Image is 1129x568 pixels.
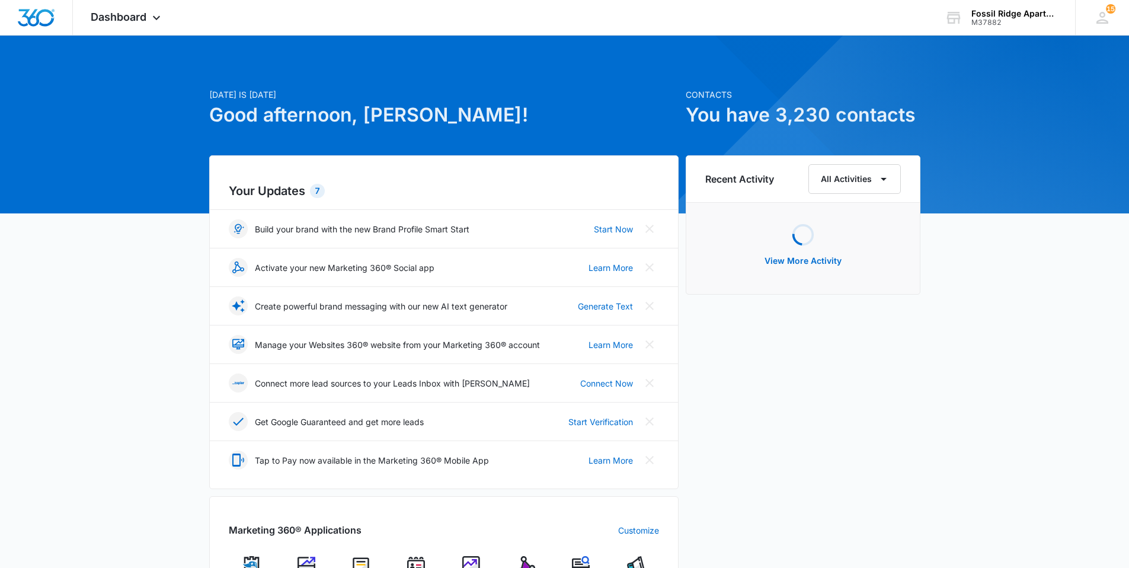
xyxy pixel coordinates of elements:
[640,258,659,277] button: Close
[589,261,633,274] a: Learn More
[589,339,633,351] a: Learn More
[578,300,633,312] a: Generate Text
[255,223,469,235] p: Build your brand with the new Brand Profile Smart Start
[255,416,424,428] p: Get Google Guaranteed and get more leads
[91,11,146,23] span: Dashboard
[255,339,540,351] p: Manage your Websites 360® website from your Marketing 360® account
[640,374,659,393] button: Close
[229,182,659,200] h2: Your Updates
[640,451,659,470] button: Close
[229,523,362,537] h2: Marketing 360® Applications
[971,18,1058,27] div: account id
[255,300,507,312] p: Create powerful brand messaging with our new AI text generator
[640,296,659,315] button: Close
[255,261,434,274] p: Activate your new Marketing 360® Social app
[640,219,659,238] button: Close
[255,377,530,390] p: Connect more lead sources to your Leads Inbox with [PERSON_NAME]
[686,101,920,129] h1: You have 3,230 contacts
[686,88,920,101] p: Contacts
[589,454,633,467] a: Learn More
[594,223,633,235] a: Start Now
[705,172,774,186] h6: Recent Activity
[580,377,633,390] a: Connect Now
[753,247,853,275] button: View More Activity
[640,412,659,431] button: Close
[255,454,489,467] p: Tap to Pay now available in the Marketing 360® Mobile App
[310,184,325,198] div: 7
[971,9,1058,18] div: account name
[568,416,633,428] a: Start Verification
[640,335,659,354] button: Close
[618,524,659,537] a: Customize
[1106,4,1115,14] div: notifications count
[808,164,901,194] button: All Activities
[1106,4,1115,14] span: 15
[209,88,679,101] p: [DATE] is [DATE]
[209,101,679,129] h1: Good afternoon, [PERSON_NAME]!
